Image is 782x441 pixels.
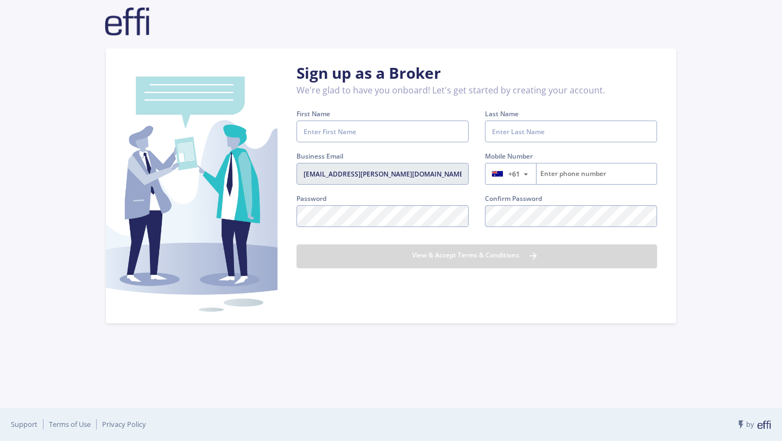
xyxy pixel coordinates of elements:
input: Enter First Name [297,121,469,142]
span: ▼ [522,171,532,177]
input: Enter Email address [297,163,469,185]
img: default.png [103,7,151,36]
img: sign-up-img.34b261e.png [106,48,278,323]
label: Mobile Number [485,151,657,161]
label: Password [297,193,469,204]
a: Terms of Use [49,419,91,429]
input: Enter phone number [537,163,657,184]
label: First Name [297,109,469,119]
label: Business Email [297,151,469,161]
span: by [736,419,771,430]
label: Last Name [485,109,657,119]
span: +61 [508,169,520,179]
label: Confirm Password [485,193,657,204]
input: Enter Last Name [485,121,657,142]
a: Privacy Policy [102,419,146,429]
h3: Sign up as a Broker [297,65,657,81]
a: Support [11,419,37,429]
button: View & Accept Terms & Conditions [297,244,657,268]
h5: We're glad to have you onboard! Let's get started by creating your account. [297,85,657,96]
